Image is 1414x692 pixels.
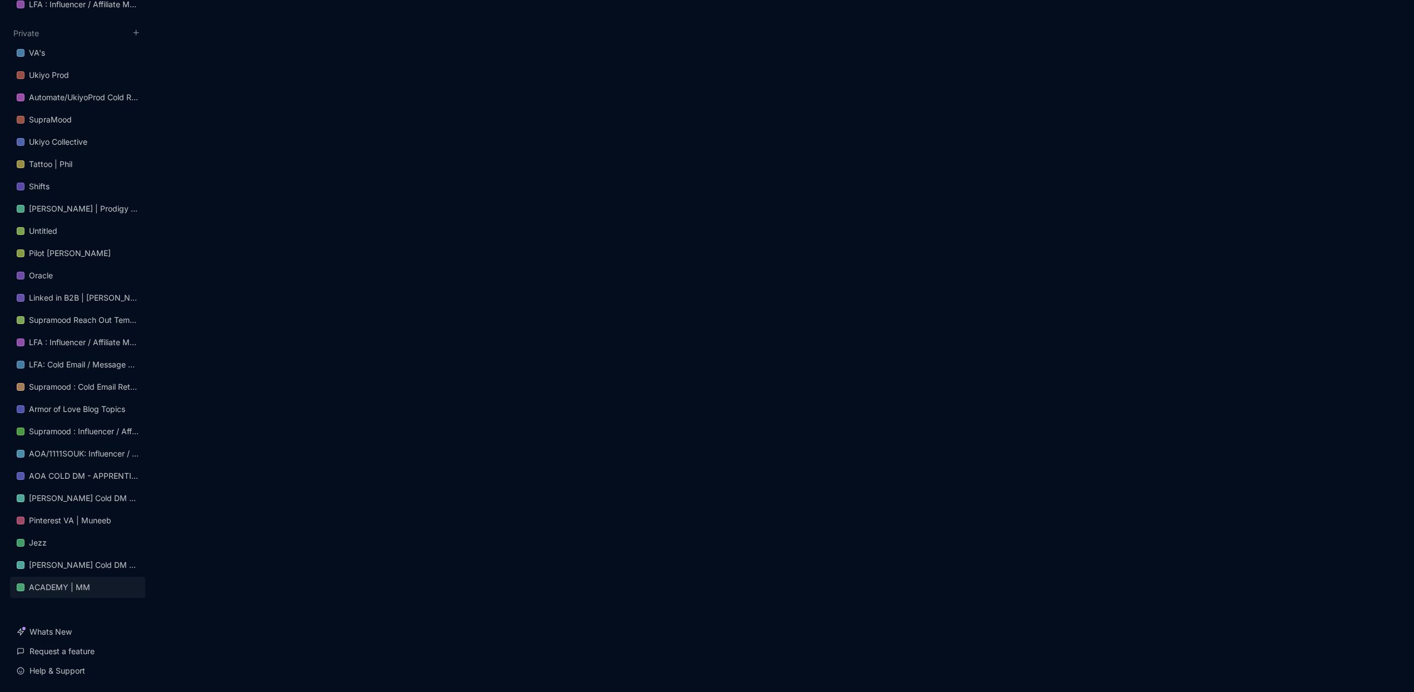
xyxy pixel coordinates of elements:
a: VA's [10,42,145,63]
div: LFA : Influencer / Affiliate Marketing Flow [29,336,139,349]
a: Ukiyo Collective [10,131,145,153]
div: Shifts [10,176,145,198]
div: VA's [10,42,145,64]
div: Supramood : Influencer / Affiliate marketing (Clone) (Clone) [29,425,139,438]
div: Supramood : Cold Email Retailers & Wholesallers Lists (Clone) [29,380,139,394]
div: Automate/UkiyoProd Cold Reachout [29,91,139,104]
a: Supramood Reach Out Template [10,310,145,331]
div: SupraMood [29,113,72,126]
a: Whats New [10,621,145,642]
a: AOA COLD DM - APPRENTICESHIP [10,465,145,487]
div: Private [10,39,145,602]
div: [PERSON_NAME] Cold DM Templates (Clone) [29,558,139,572]
div: Linked in B2B | [PERSON_NAME] & [PERSON_NAME] [10,287,145,309]
div: Supramood Reach Out Template [29,313,139,327]
div: Pinterest VA | Muneeb [10,510,145,532]
div: Tattoo | Phil [29,158,72,171]
a: [PERSON_NAME] Cold DM Templates (Clone) [10,554,145,576]
div: Ukiyo Collective [10,131,145,153]
div: Ukiyo Collective [29,135,87,149]
a: Pinterest VA | Muneeb [10,510,145,531]
div: LFA: Cold Email / Message Flow for Sales Team [10,354,145,376]
div: Linked in B2B | [PERSON_NAME] & [PERSON_NAME] [29,291,139,305]
div: [PERSON_NAME] Cold DM Templates (Clone) [10,554,145,576]
a: Tattoo | Phil [10,154,145,175]
div: Supramood : Cold Email Retailers & Wholesallers Lists (Clone) [10,376,145,398]
div: Automate/UkiyoProd Cold Reachout [10,87,145,109]
div: LFA: Cold Email / Message Flow for Sales Team [29,358,139,371]
a: Pilot [PERSON_NAME] [10,243,145,264]
div: AOA/1111SOUK: Influencer / Affiliate [29,447,139,460]
a: [PERSON_NAME] Cold DM Templates [10,488,145,509]
a: SupraMood [10,109,145,130]
div: AOA COLD DM - APPRENTICESHIP [10,465,145,487]
a: Armor of Love Blog Topics [10,399,145,420]
div: Untitled [29,224,57,238]
a: Ukiyo Prod [10,65,145,86]
a: Jezz [10,532,145,553]
a: Supramood : Cold Email Retailers & Wholesallers Lists (Clone) [10,376,145,397]
div: AOA/1111SOUK: Influencer / Affiliate [10,443,145,465]
div: Oracle [10,265,145,287]
div: Ukiyo Prod [29,68,69,82]
div: [PERSON_NAME] | Prodigy of Death [10,198,145,220]
a: LFA : Influencer / Affiliate Marketing Flow [10,332,145,353]
a: Linked in B2B | [PERSON_NAME] & [PERSON_NAME] [10,287,145,308]
div: AOA COLD DM - APPRENTICESHIP [29,469,139,483]
div: [PERSON_NAME] Cold DM Templates [29,492,139,505]
div: Oracle [29,269,53,282]
div: Pilot [PERSON_NAME] [29,247,111,260]
div: Jezz [10,532,145,554]
div: Pinterest VA | Muneeb [29,514,111,527]
a: Automate/UkiyoProd Cold Reachout [10,87,145,108]
div: ACADEMY | MM [29,581,90,594]
a: AOA/1111SOUK: Influencer / Affiliate [10,443,145,464]
button: Private [13,28,39,38]
a: Help & Support [10,660,145,681]
a: ACADEMY | MM [10,577,145,598]
a: Request a feature [10,641,145,662]
div: VA's [29,46,45,60]
div: SupraMood [10,109,145,131]
div: [PERSON_NAME] | Prodigy of Death [29,202,139,215]
a: Oracle [10,265,145,286]
a: Untitled [10,220,145,242]
div: Jezz [29,536,47,549]
a: Supramood : Influencer / Affiliate marketing (Clone) (Clone) [10,421,145,442]
a: Shifts [10,176,145,197]
a: LFA: Cold Email / Message Flow for Sales Team [10,354,145,375]
a: [PERSON_NAME] | Prodigy of Death [10,198,145,219]
div: Armor of Love Blog Topics [29,403,125,416]
div: Shifts [29,180,50,193]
